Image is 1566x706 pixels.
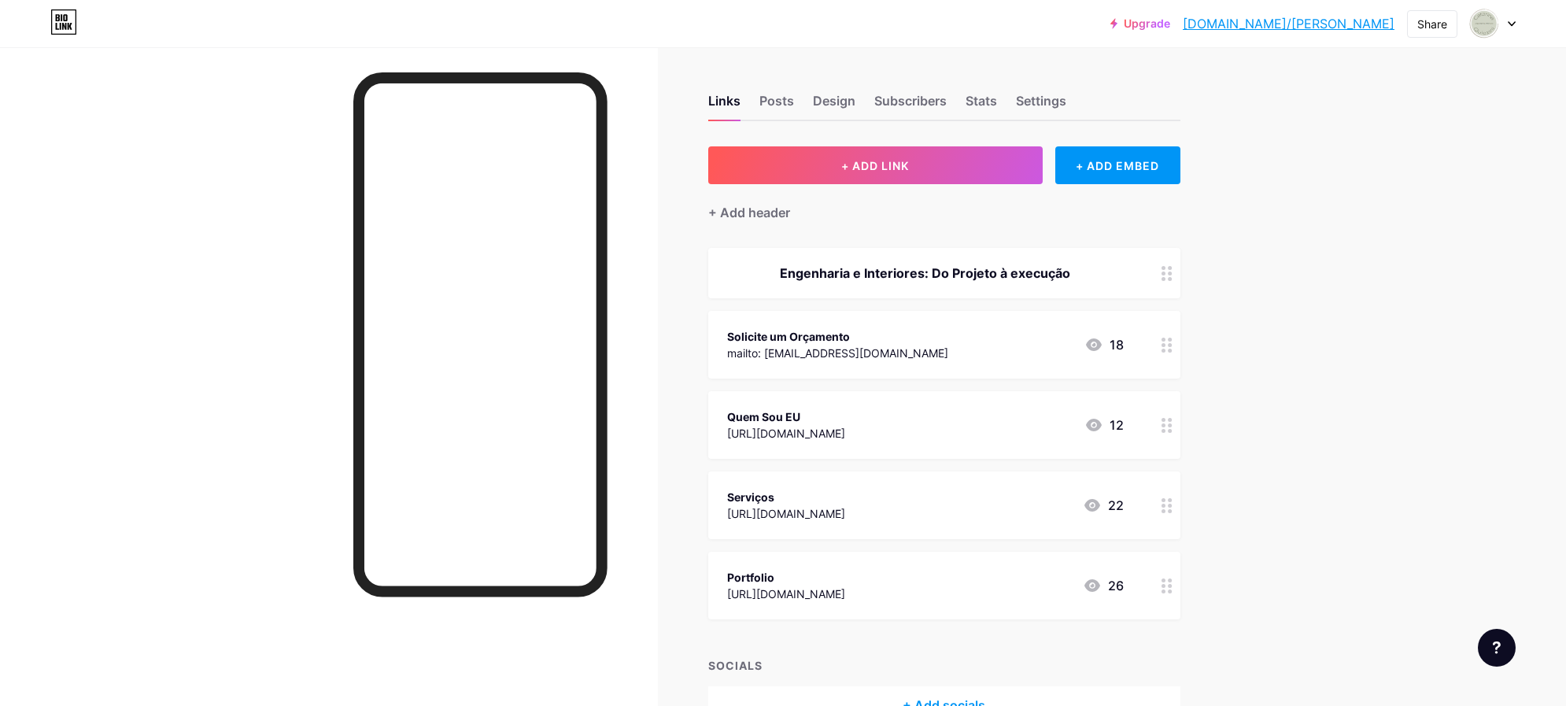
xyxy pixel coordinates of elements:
div: Stats [966,91,997,120]
div: [URL][DOMAIN_NAME] [727,505,845,522]
div: Portfolio [727,569,845,586]
div: Serviços [727,489,845,505]
div: Share [1417,16,1447,32]
div: 12 [1084,416,1124,434]
div: mailto: [EMAIL_ADDRESS][DOMAIN_NAME] [727,345,948,361]
button: + ADD LINK [708,146,1043,184]
div: SOCIALS [708,657,1180,674]
div: [URL][DOMAIN_NAME] [727,586,845,602]
div: Settings [1016,91,1066,120]
div: Quem Sou EU [727,408,845,425]
div: Engenharia e Interiores: Do Projeto à execução [727,264,1124,283]
div: Subscribers [874,91,947,120]
a: Upgrade [1110,17,1170,30]
div: 18 [1084,335,1124,354]
img: catarinaquiozini [1469,9,1499,39]
div: Links [708,91,741,120]
div: Solicite um Orçamento [727,328,948,345]
div: [URL][DOMAIN_NAME] [727,425,845,442]
div: + ADD EMBED [1055,146,1180,184]
div: Posts [759,91,794,120]
div: + Add header [708,203,790,222]
div: 22 [1083,496,1124,515]
div: 26 [1083,576,1124,595]
div: Design [813,91,855,120]
a: [DOMAIN_NAME]/[PERSON_NAME] [1183,14,1394,33]
span: + ADD LINK [841,159,909,172]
